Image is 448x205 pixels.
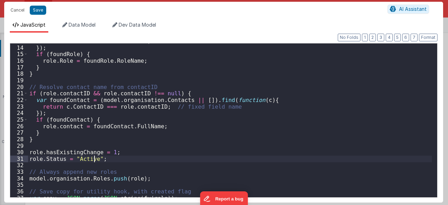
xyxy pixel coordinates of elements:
[387,5,429,14] button: AI Assistant
[10,123,28,130] div: 26
[10,162,28,169] div: 32
[10,143,28,149] div: 29
[362,34,368,41] button: 1
[10,90,28,97] div: 21
[338,34,360,41] button: No Folds
[7,5,28,15] button: Cancel
[377,34,384,41] button: 3
[10,84,28,90] div: 20
[10,110,28,116] div: 24
[10,175,28,182] div: 34
[10,57,28,64] div: 16
[119,22,156,28] span: Dev Data Model
[10,136,28,143] div: 28
[394,34,401,41] button: 5
[10,195,28,201] div: 37
[30,6,46,15] button: Save
[369,34,376,41] button: 2
[69,22,96,28] span: Data Model
[10,70,28,77] div: 18
[411,34,418,41] button: 7
[10,149,28,156] div: 30
[10,188,28,195] div: 36
[10,116,28,123] div: 25
[10,51,28,57] div: 15
[419,34,437,41] button: Format
[10,97,28,103] div: 22
[10,64,28,71] div: 17
[10,156,28,162] div: 31
[10,103,28,110] div: 23
[10,77,28,84] div: 19
[10,169,28,175] div: 33
[10,182,28,188] div: 35
[399,6,427,12] span: AI Assistant
[20,22,45,28] span: JavaScript
[10,45,28,51] div: 14
[402,34,409,41] button: 6
[10,129,28,136] div: 27
[386,34,393,41] button: 4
